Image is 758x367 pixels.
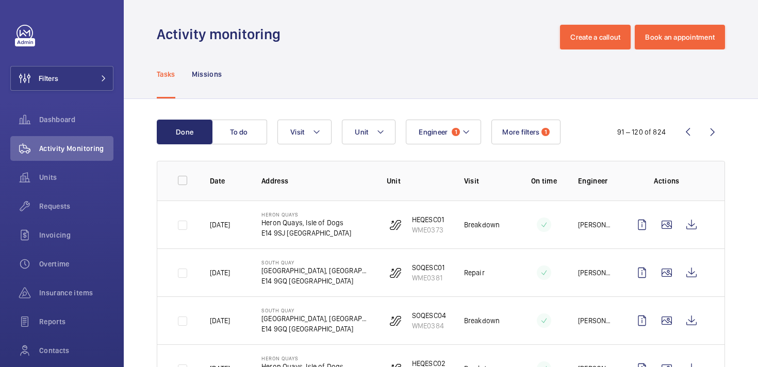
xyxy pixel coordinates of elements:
button: To do [211,120,267,144]
span: Units [39,172,113,182]
div: 91 – 120 of 824 [617,127,666,137]
span: Engineer [419,128,448,136]
p: [PERSON_NAME] [578,315,613,326]
p: [DATE] [210,268,230,278]
p: Breakdown [464,220,500,230]
p: Repair [464,268,485,278]
p: E14 9GQ [GEOGRAPHIC_DATA] [261,276,370,286]
span: 1 [452,128,460,136]
span: 1 [541,128,550,136]
p: [DATE] [210,315,230,326]
span: Reports [39,316,113,327]
p: Actions [630,176,704,186]
button: Filters [10,66,113,91]
p: Heron Quays [261,211,352,218]
button: Book an appointment [635,25,725,49]
span: Insurance items [39,288,113,298]
p: Breakdown [464,315,500,326]
button: Engineer1 [406,120,481,144]
img: escalator.svg [389,314,402,327]
span: Unit [355,128,368,136]
p: [PERSON_NAME] [578,220,613,230]
span: Filters [39,73,58,84]
span: Overtime [39,259,113,269]
p: E14 9GQ [GEOGRAPHIC_DATA] [261,324,370,334]
img: escalator.svg [389,266,402,279]
p: Address [261,176,370,186]
p: South Quay [261,307,370,313]
p: Visit [464,176,510,186]
button: Unit [342,120,396,144]
p: WME0384 [412,321,446,331]
span: More filters [502,128,539,136]
span: Dashboard [39,114,113,125]
button: Create a callout [560,25,631,49]
p: Missions [192,69,222,79]
p: HEQESC01 [412,214,444,225]
span: Contacts [39,345,113,356]
span: Requests [39,201,113,211]
p: Heron Quays [261,355,352,361]
span: Activity Monitoring [39,143,113,154]
p: On time [526,176,562,186]
p: E14 9SJ [GEOGRAPHIC_DATA] [261,228,352,238]
p: South Quay [261,259,370,265]
p: [DATE] [210,220,230,230]
p: Tasks [157,69,175,79]
p: Unit [387,176,448,186]
img: escalator.svg [389,219,402,231]
p: SOQESC04 [412,310,446,321]
button: Done [157,120,212,144]
h1: Activity monitoring [157,25,287,44]
p: Heron Quays, Isle of Dogs [261,218,352,228]
p: Date [210,176,245,186]
p: SOQESC01 [412,262,444,273]
button: More filters1 [491,120,561,144]
p: Engineer [578,176,613,186]
button: Visit [277,120,332,144]
p: [GEOGRAPHIC_DATA], [GEOGRAPHIC_DATA] [261,313,370,324]
span: Visit [290,128,304,136]
p: WME0373 [412,225,444,235]
p: WME0381 [412,273,444,283]
p: [PERSON_NAME] [578,268,613,278]
p: [GEOGRAPHIC_DATA], [GEOGRAPHIC_DATA] [261,265,370,276]
span: Invoicing [39,230,113,240]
